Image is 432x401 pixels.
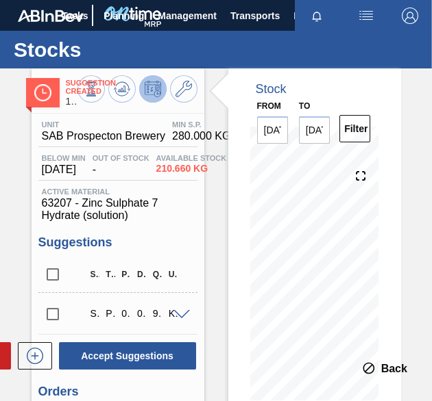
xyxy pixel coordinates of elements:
[156,164,227,174] span: 210.660 KG
[42,197,194,222] span: 63207 - Zinc Sulphate 7 Hydrate (solution)
[257,116,288,144] input: mm/dd/yyyy
[93,154,149,162] span: Out Of Stock
[14,42,257,57] h1: Stocks
[339,115,370,142] button: Filter
[139,75,167,103] button: Deprogram Stock
[149,270,162,279] div: Quantity
[165,270,178,279] div: UN
[87,308,99,319] div: Suggestion Created
[42,130,166,142] span: SAB Prospecton Brewery
[59,342,196,370] button: Accept Suggestions
[42,187,194,196] span: Active Material
[156,154,227,162] span: Available Stock
[108,75,136,103] button: Update Chart
[134,270,146,279] div: Delivery
[87,270,99,279] div: Status
[402,8,418,24] img: Logout
[60,8,90,24] span: Tasks
[38,235,197,250] h3: Suggestions
[102,270,115,279] div: Type
[299,116,330,144] input: mm/dd/yyyy
[358,8,374,24] img: userActions
[52,341,197,371] div: Accept Suggestions
[172,120,230,129] span: MIN S.P.
[104,8,144,24] span: Planning
[165,308,178,319] div: KG
[18,10,84,22] img: TNhmsLtSVTkK8tSr43FrP2fwEKptu5GPRR3wAAAABJRU5ErkJggg==
[118,308,130,319] div: 08/14/2025
[230,8,280,24] span: Transports
[299,101,310,111] label: to
[42,154,86,162] span: Below Min
[66,96,77,107] span: 1SH - Sulphate (Zinc Sol.)
[89,154,153,176] div: -
[11,342,52,370] div: New suggestion
[66,79,77,95] span: Suggestion Created
[170,75,197,103] button: Go to Master Data / General
[34,84,51,101] img: Ícone
[149,308,162,319] div: 92.160
[77,75,105,103] button: Stocks Overview
[257,101,281,111] label: From
[172,130,230,142] span: 280.000 KG
[38,385,197,399] h3: Orders
[118,270,130,279] div: Pick up
[256,82,287,96] div: Stock
[42,120,166,129] span: Unit
[102,308,115,319] div: Purchase order
[134,308,146,319] div: 08/15/2025
[42,164,86,176] span: [DATE]
[295,6,339,25] button: Notifications
[158,8,217,24] span: Management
